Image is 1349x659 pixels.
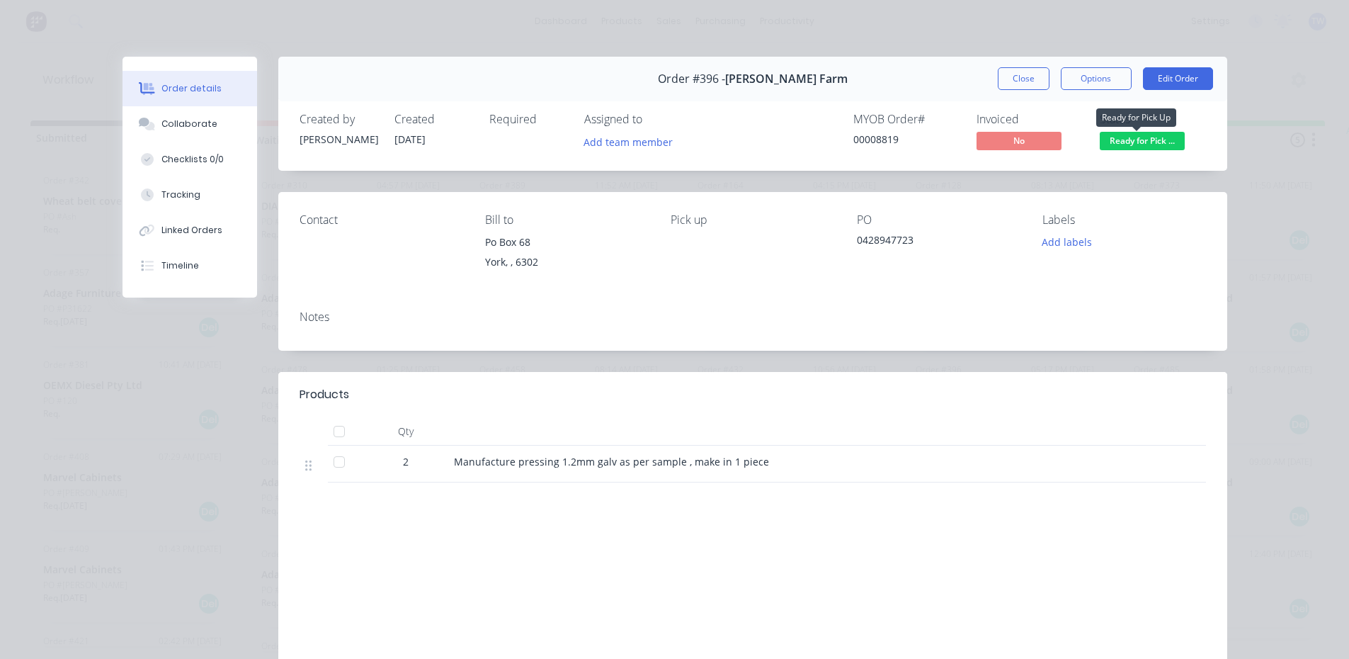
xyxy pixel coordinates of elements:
button: Add labels [1035,232,1100,252]
span: Ready for Pick ... [1100,132,1185,150]
button: Add team member [576,132,680,151]
div: York, , 6302 [485,252,648,272]
div: Order details [161,82,222,95]
span: Order #396 - [658,72,725,86]
div: Bill to [485,213,648,227]
div: Created by [300,113,377,126]
div: Qty [363,417,448,446]
div: Timeline [161,259,199,272]
span: [PERSON_NAME] Farm [725,72,848,86]
div: Invoiced [977,113,1083,126]
div: Products [300,386,349,403]
button: Edit Order [1143,67,1213,90]
div: PO [857,213,1020,227]
button: Ready for Pick ... [1100,132,1185,153]
button: Collaborate [123,106,257,142]
div: Po Box 68York, , 6302 [485,232,648,278]
div: Notes [300,310,1206,324]
button: Close [998,67,1049,90]
div: Required [489,113,567,126]
div: Labels [1042,213,1205,227]
span: [DATE] [394,133,426,146]
div: Po Box 68 [485,232,648,252]
div: 0428947723 [857,232,1020,252]
div: Created [394,113,472,126]
div: Contact [300,213,462,227]
button: Tracking [123,177,257,213]
div: Tracking [161,188,200,201]
button: Order details [123,71,257,106]
div: Checklists 0/0 [161,153,224,166]
div: Pick up [671,213,833,227]
div: MYOB Order # [853,113,960,126]
div: Assigned to [584,113,726,126]
div: [PERSON_NAME] [300,132,377,147]
button: Add team member [584,132,681,151]
button: Linked Orders [123,213,257,248]
button: Checklists 0/0 [123,142,257,177]
div: Collaborate [161,118,217,130]
span: No [977,132,1061,150]
div: Linked Orders [161,224,222,237]
div: Ready for Pick Up [1096,108,1176,127]
span: 2 [403,454,409,469]
span: Manufacture pressing 1.2mm galv as per sample , make in 1 piece [454,455,769,468]
div: 00008819 [853,132,960,147]
button: Timeline [123,248,257,283]
button: Options [1061,67,1132,90]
